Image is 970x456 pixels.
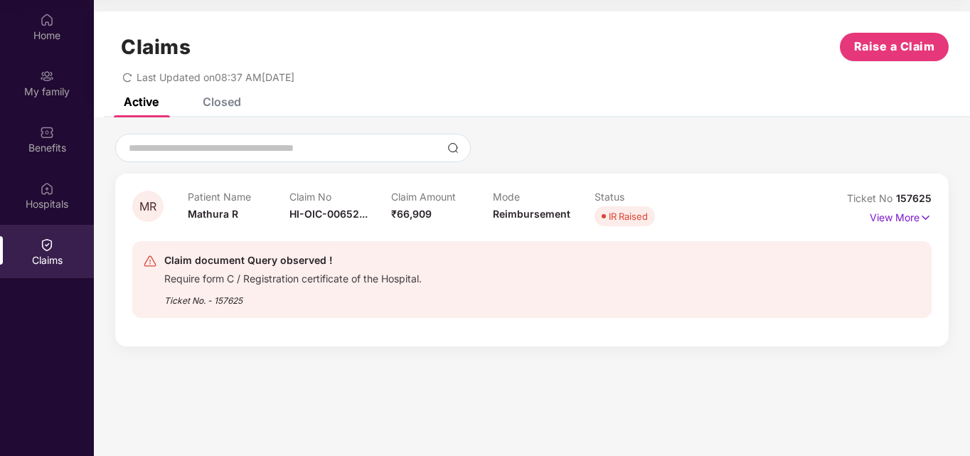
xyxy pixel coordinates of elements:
span: ₹66,909 [391,208,432,220]
p: Mode [493,191,595,203]
span: Ticket No [847,192,896,204]
img: svg+xml;base64,PHN2ZyBpZD0iSG9zcGl0YWxzIiB4bWxucz0iaHR0cDovL3d3dy53My5vcmcvMjAwMC9zdmciIHdpZHRoPS... [40,181,54,196]
h1: Claims [121,35,191,59]
span: Raise a Claim [854,38,935,55]
img: svg+xml;base64,PHN2ZyBpZD0iU2VhcmNoLTMyeDMyIiB4bWxucz0iaHR0cDovL3d3dy53My5vcmcvMjAwMC9zdmciIHdpZH... [447,142,459,154]
div: Require form C / Registration certificate of the Hospital. [164,269,422,285]
img: svg+xml;base64,PHN2ZyB4bWxucz0iaHR0cDovL3d3dy53My5vcmcvMjAwMC9zdmciIHdpZHRoPSIxNyIgaGVpZ2h0PSIxNy... [920,210,932,226]
div: Ticket No. - 157625 [164,285,422,307]
div: Active [124,95,159,109]
span: Mathura R [188,208,238,220]
span: HI-OIC-00652... [289,208,368,220]
div: Claim document Query observed ! [164,252,422,269]
span: MR [139,201,156,213]
span: Last Updated on 08:37 AM[DATE] [137,71,294,83]
span: 157625 [896,192,932,204]
img: svg+xml;base64,PHN2ZyBpZD0iSG9tZSIgeG1sbnM9Imh0dHA6Ly93d3cudzMub3JnLzIwMDAvc3ZnIiB3aWR0aD0iMjAiIG... [40,13,54,27]
img: svg+xml;base64,PHN2ZyB3aWR0aD0iMjAiIGhlaWdodD0iMjAiIHZpZXdCb3g9IjAgMCAyMCAyMCIgZmlsbD0ibm9uZSIgeG... [40,69,54,83]
span: redo [122,71,132,83]
div: IR Raised [609,209,648,223]
p: Status [595,191,696,203]
span: Reimbursement [493,208,570,220]
img: svg+xml;base64,PHN2ZyB4bWxucz0iaHR0cDovL3d3dy53My5vcmcvMjAwMC9zdmciIHdpZHRoPSIyNCIgaGVpZ2h0PSIyNC... [143,254,157,268]
img: svg+xml;base64,PHN2ZyBpZD0iQmVuZWZpdHMiIHhtbG5zPSJodHRwOi8vd3d3LnczLm9yZy8yMDAwL3N2ZyIgd2lkdGg9Ij... [40,125,54,139]
p: View More [870,206,932,226]
p: Patient Name [188,191,289,203]
p: Claim Amount [391,191,493,203]
img: svg+xml;base64,PHN2ZyBpZD0iQ2xhaW0iIHhtbG5zPSJodHRwOi8vd3d3LnczLm9yZy8yMDAwL3N2ZyIgd2lkdGg9IjIwIi... [40,238,54,252]
p: Claim No [289,191,391,203]
div: Closed [203,95,241,109]
button: Raise a Claim [840,33,949,61]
